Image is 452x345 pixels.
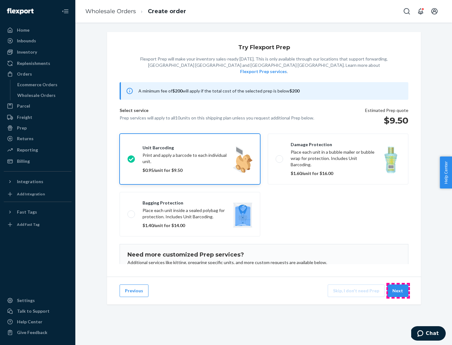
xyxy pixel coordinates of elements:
[387,284,408,297] button: Next
[120,115,314,121] p: Prep services will apply to all 10 units on this shipping plan unless you request additional Prep...
[240,68,287,75] button: Flexport Prep services
[17,135,34,142] div: Returns
[138,88,299,93] span: A minimum fee of will apply if the total cost of the selected prep is below
[365,107,408,114] p: Estimated Prep quote
[289,88,299,93] b: $200
[414,5,427,18] button: Open notifications
[4,134,72,144] a: Returns
[172,88,182,93] b: $200
[17,38,36,44] div: Inbounds
[4,69,72,79] a: Orders
[140,56,388,75] p: Flexport Prep will make your inventory sales-ready [DATE]. This is only available through our loc...
[17,329,47,336] div: Give Feedback
[17,82,57,88] div: Ecommerce Orders
[17,297,35,304] div: Settings
[17,178,43,185] div: Integrations
[4,207,72,217] button: Fast Tags
[4,189,72,199] a: Add Integration
[4,295,72,305] a: Settings
[365,115,408,126] h1: $9.50
[120,284,148,297] button: Previous
[17,103,30,109] div: Parcel
[4,306,72,316] button: Talk to Support
[14,90,72,100] a: Wholesale Orders
[7,8,34,14] img: Flexport logo
[401,5,413,18] button: Open Search Box
[120,107,314,115] p: Select service
[17,125,27,131] div: Prep
[127,259,401,266] p: Additional services like kitting, preparing specific units, and more custom requests are availabl...
[4,58,72,68] a: Replenishments
[4,145,72,155] a: Reporting
[17,60,50,66] div: Replenishments
[17,308,50,314] div: Talk to Support
[4,112,72,122] a: Freight
[4,317,72,327] a: Help Center
[17,209,37,215] div: Fast Tags
[17,147,38,153] div: Reporting
[17,92,56,98] div: Wholesale Orders
[428,5,441,18] button: Open account menu
[17,158,30,164] div: Billing
[4,177,72,187] button: Integrations
[4,327,72,337] button: Give Feedback
[440,157,452,188] button: Help Center
[148,8,186,15] a: Create order
[17,114,32,120] div: Freight
[17,319,42,325] div: Help Center
[4,25,72,35] a: Home
[85,8,136,15] a: Wholesale Orders
[59,5,72,18] button: Close Navigation
[4,47,72,57] a: Inventory
[17,27,30,33] div: Home
[17,49,37,55] div: Inventory
[411,326,446,342] iframe: Opens a widget where you can chat to one of our agents
[238,45,290,51] h1: Try Flexport Prep
[4,123,72,133] a: Prep
[80,2,191,21] ol: breadcrumbs
[4,220,72,230] a: Add Fast Tag
[17,191,45,197] div: Add Integration
[127,252,401,258] h1: Need more customized Prep services?
[4,156,72,166] a: Billing
[4,36,72,46] a: Inbounds
[4,101,72,111] a: Parcel
[17,222,40,227] div: Add Fast Tag
[328,284,385,297] button: Skip, I don't need Prep
[14,80,72,90] a: Ecommerce Orders
[17,71,32,77] div: Orders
